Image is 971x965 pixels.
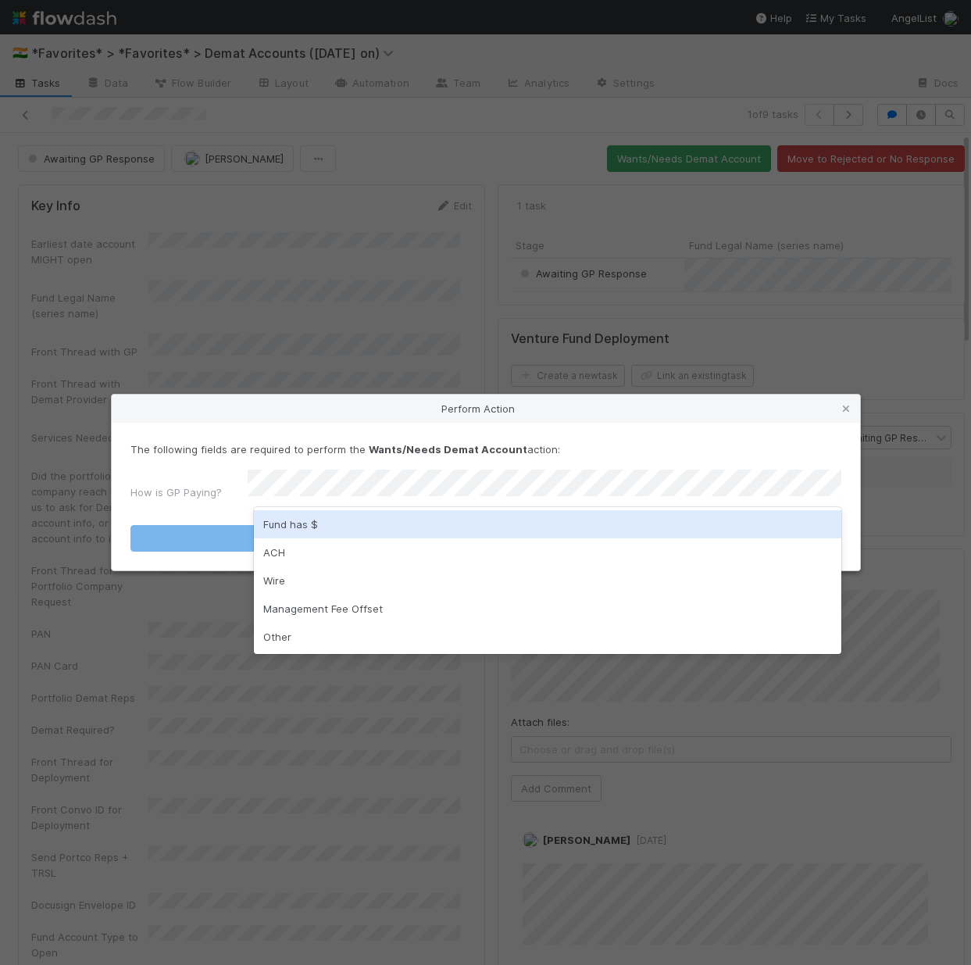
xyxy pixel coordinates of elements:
label: How is GP Paying? [130,484,222,500]
div: Other [254,623,841,651]
button: Wants/Needs Demat Account [130,525,841,552]
div: Management Fee Offset [254,595,841,623]
div: Perform Action [112,395,860,423]
p: The following fields are required to perform the action: [130,441,841,457]
strong: Wants/Needs Demat Account [369,443,527,456]
div: Wire [254,566,841,595]
div: ACH [254,538,841,566]
div: Fund has $ [254,510,841,538]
